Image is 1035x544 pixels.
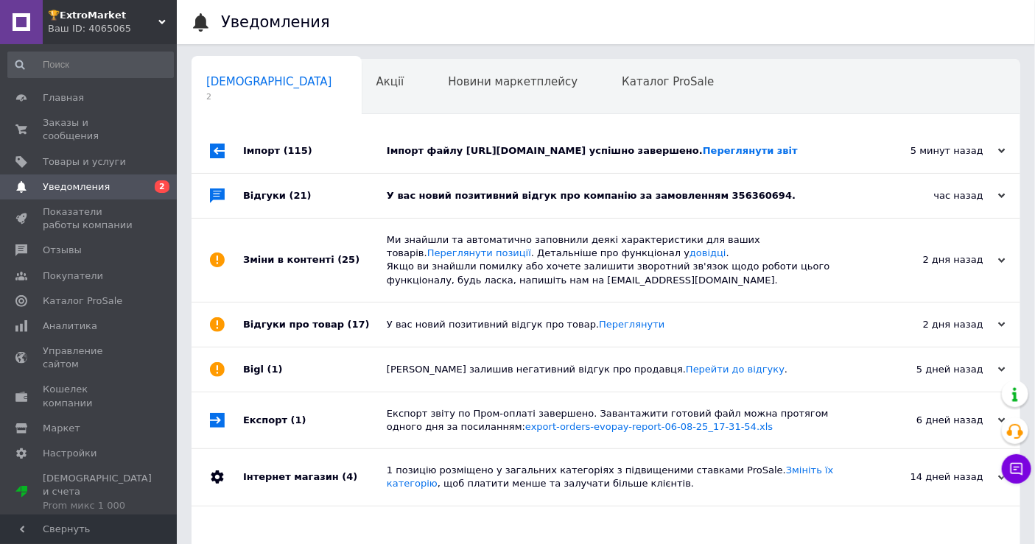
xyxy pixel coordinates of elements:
[376,75,404,88] span: Акції
[43,499,152,512] div: Prom микс 1 000
[387,233,858,287] div: Ми знайшли та автоматично заповнили деякі характеристики для ваших товарів. . Детальніше про функ...
[267,364,283,375] span: (1)
[284,145,312,156] span: (115)
[206,91,332,102] span: 2
[243,129,387,173] div: Імпорт
[690,247,726,258] a: довідці
[243,347,387,392] div: Bigl
[1002,454,1031,484] button: Чат с покупателем
[858,144,1006,158] div: 5 минут назад
[387,407,858,434] div: Експорт звіту по Пром-оплаті завершено. Завантажити готовий файл можна протягом одного дня за пос...
[525,421,773,432] a: export-orders-evopay-report-06-08-25_17-31-54.xls
[43,472,152,512] span: [DEMOGRAPHIC_DATA] и счета
[155,180,169,193] span: 2
[337,254,359,265] span: (25)
[686,364,785,375] a: Перейти до відгуку
[48,9,158,22] span: 🏆𝗘𝘅𝘁𝗿𝗼𝗠𝗮𝗿𝗸𝗲𝘁
[858,318,1006,331] div: 2 дня назад
[43,345,136,371] span: Управление сайтом
[858,189,1006,202] div: час назад
[43,244,82,257] span: Отзывы
[387,318,858,331] div: У вас новий позитивний відгук про товар.
[43,383,136,409] span: Кошелек компании
[206,75,332,88] span: [DEMOGRAPHIC_DATA]
[43,155,126,169] span: Товары и услуги
[243,449,387,505] div: Інтернет магазин
[622,75,714,88] span: Каталог ProSale
[48,22,177,35] div: Ваш ID: 4065065
[387,144,858,158] div: Імпорт файлу [URL][DOMAIN_NAME] успішно завершено.
[703,145,798,156] a: Переглянути звіт
[387,464,834,489] a: Змініть їх категорію
[858,363,1006,376] div: 5 дней назад
[43,91,84,105] span: Главная
[243,392,387,448] div: Експорт
[43,205,136,232] span: Показатели работы компании
[387,363,858,376] div: [PERSON_NAME] залишив негативний відгук про продавця. .
[858,414,1006,427] div: 6 дней назад
[858,470,1006,484] div: 14 дней назад
[387,189,858,202] div: У вас новий позитивний відгук про компанію за замовленням 356360694.
[243,174,387,218] div: Відгуки
[290,190,312,201] span: (21)
[243,219,387,302] div: Зміни в контенті
[7,52,174,78] input: Поиск
[43,269,103,283] span: Покупатели
[387,464,858,490] div: 1 позицію розміщено у загальних категоріях з підвищеними ставками ProSale. , щоб платити менше та...
[43,294,122,308] span: Каталог ProSale
[858,253,1006,266] div: 2 дня назад
[43,319,97,333] span: Аналитика
[43,447,97,460] span: Настройки
[448,75,578,88] span: Новини маркетплейсу
[43,180,110,194] span: Уведомления
[348,319,370,330] span: (17)
[43,422,80,435] span: Маркет
[427,247,531,258] a: Переглянути позиції
[221,13,330,31] h1: Уведомления
[243,303,387,347] div: Відгуки про товар
[43,116,136,143] span: Заказы и сообщения
[342,471,357,482] span: (4)
[291,414,306,425] span: (1)
[599,319,664,330] a: Переглянути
